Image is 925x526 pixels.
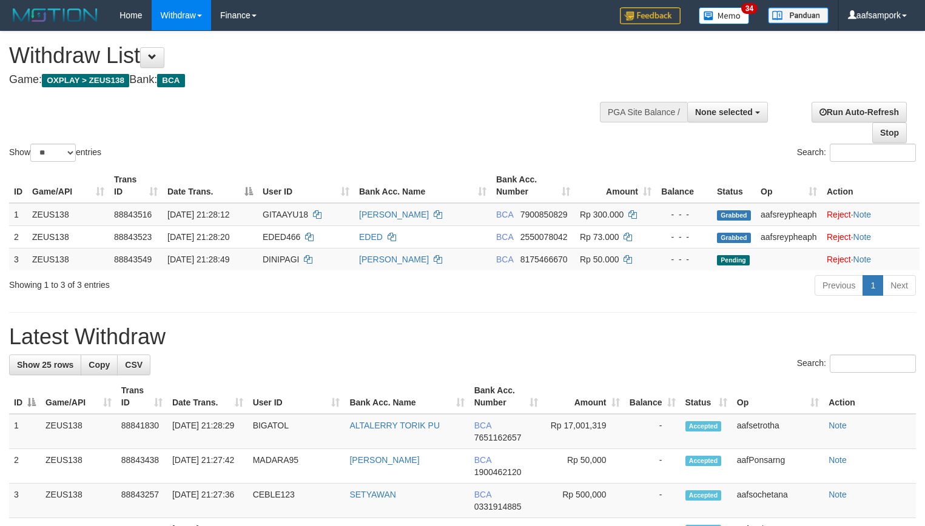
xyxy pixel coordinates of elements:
a: Next [883,275,916,296]
span: OXPLAY > ZEUS138 [42,74,129,87]
th: ID [9,168,27,203]
span: DINIPAGI [263,255,299,264]
td: 3 [9,484,41,518]
div: Showing 1 to 3 of 3 entries [9,274,376,291]
th: User ID: activate to sort column ascending [258,168,354,203]
th: User ID: activate to sort column ascending [248,379,345,414]
th: Amount: activate to sort column ascending [543,379,625,414]
span: BCA [496,255,513,264]
span: Show 25 rows [17,360,73,370]
td: ZEUS138 [27,248,109,270]
a: Reject [827,232,851,242]
th: Bank Acc. Name: activate to sort column ascending [345,379,469,414]
th: Date Trans.: activate to sort column descending [163,168,258,203]
span: BCA [157,74,184,87]
span: Copy [89,360,110,370]
th: Bank Acc. Name: activate to sort column ascending [354,168,491,203]
td: 88841830 [116,414,167,449]
td: [DATE] 21:27:42 [167,449,248,484]
select: Showentries [30,144,76,162]
span: Accepted [685,421,722,431]
span: Rp 73.000 [580,232,619,242]
th: Date Trans.: activate to sort column ascending [167,379,248,414]
img: panduan.png [768,7,829,24]
span: Copy 0331914885 to clipboard [474,502,522,511]
a: [PERSON_NAME] [359,210,429,219]
td: · [822,203,920,226]
td: MADARA95 [248,449,345,484]
a: CSV [117,355,150,375]
td: CEBLE123 [248,484,345,518]
span: Copy 7900850829 to clipboard [520,210,568,219]
a: Note [853,232,872,242]
th: Status [712,168,756,203]
td: [DATE] 21:28:29 [167,414,248,449]
td: Rp 17,001,319 [543,414,625,449]
td: - [625,414,681,449]
div: PGA Site Balance / [600,102,687,122]
div: - - - [661,231,707,243]
span: BCA [496,210,513,219]
td: - [625,449,681,484]
td: aafPonsarng [732,449,824,484]
span: 88843516 [114,210,152,219]
span: CSV [125,360,143,370]
label: Show entries [9,144,101,162]
input: Search: [830,144,916,162]
a: SETYAWAN [349,490,396,499]
span: Grabbed [717,233,751,243]
img: Button%20Memo.svg [699,7,750,24]
span: 34 [741,3,758,14]
span: BCA [474,490,491,499]
span: Pending [717,255,750,265]
td: · [822,248,920,270]
td: Rp 500,000 [543,484,625,518]
th: Status: activate to sort column ascending [681,379,732,414]
td: ZEUS138 [41,449,116,484]
td: · [822,225,920,248]
div: - - - [661,208,707,221]
a: Note [829,421,847,430]
th: Amount: activate to sort column ascending [575,168,656,203]
td: ZEUS138 [41,414,116,449]
span: Grabbed [717,210,751,221]
td: 3 [9,248,27,270]
td: aafsochetana [732,484,824,518]
span: [DATE] 21:28:12 [167,210,229,219]
span: [DATE] 21:28:20 [167,232,229,242]
img: Feedback.jpg [620,7,681,24]
span: Rp 50.000 [580,255,619,264]
h1: Latest Withdraw [9,325,916,349]
label: Search: [797,144,916,162]
a: Reject [827,210,851,219]
th: Game/API: activate to sort column ascending [27,168,109,203]
span: Accepted [685,456,722,466]
td: ZEUS138 [27,225,109,248]
td: aafsreypheaph [756,203,822,226]
td: 1 [9,203,27,226]
input: Search: [830,355,916,373]
span: Rp 300.000 [580,210,624,219]
td: ZEUS138 [27,203,109,226]
span: Copy 2550078042 to clipboard [520,232,568,242]
a: Note [829,490,847,499]
a: Note [829,455,847,465]
td: Rp 50,000 [543,449,625,484]
td: ZEUS138 [41,484,116,518]
th: Action [824,379,916,414]
a: Copy [81,355,118,375]
a: ALTALERRY TORIK PU [349,421,440,430]
label: Search: [797,355,916,373]
span: 88843523 [114,232,152,242]
a: Show 25 rows [9,355,81,375]
td: aafsetrotha [732,414,824,449]
span: BCA [474,455,491,465]
span: Copy 7651162657 to clipboard [474,433,522,442]
button: None selected [687,102,768,122]
th: Balance [656,168,712,203]
th: Trans ID: activate to sort column ascending [116,379,167,414]
a: [PERSON_NAME] [349,455,419,465]
span: Accepted [685,490,722,501]
a: [PERSON_NAME] [359,255,429,264]
span: BCA [474,421,491,430]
